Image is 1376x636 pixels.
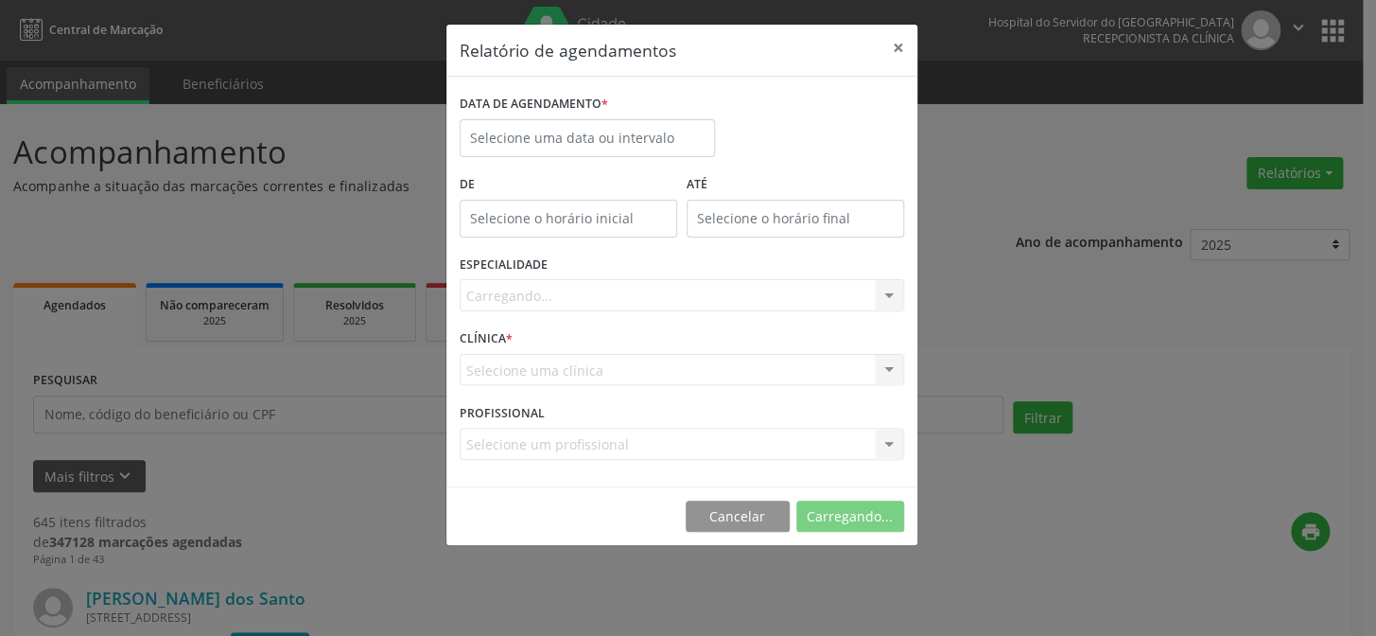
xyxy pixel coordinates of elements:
input: Selecione uma data ou intervalo [460,119,715,157]
label: DATA DE AGENDAMENTO [460,90,608,119]
input: Selecione o horário final [687,200,904,238]
button: Cancelar [686,501,790,533]
h5: Relatório de agendamentos [460,38,676,62]
label: ESPECIALIDADE [460,251,548,280]
label: ATÉ [687,170,904,200]
label: PROFISSIONAL [460,398,545,428]
label: De [460,170,677,200]
button: Close [880,25,917,71]
input: Selecione o horário inicial [460,200,677,238]
button: Carregando... [796,501,904,533]
label: CLÍNICA [460,325,513,354]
